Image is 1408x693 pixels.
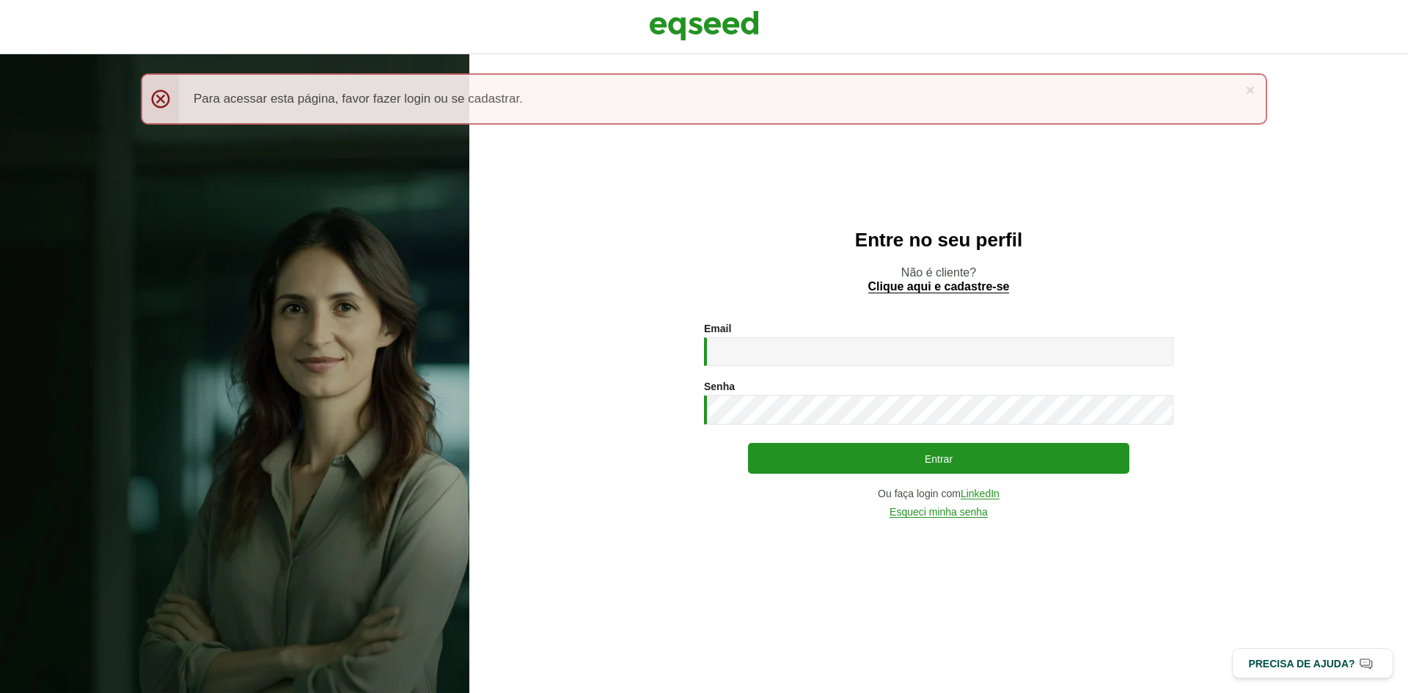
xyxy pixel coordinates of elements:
[868,281,1010,293] a: Clique aqui e cadastre-se
[748,443,1129,474] button: Entrar
[704,323,731,334] label: Email
[1246,82,1255,98] a: ×
[499,230,1379,251] h2: Entre no seu perfil
[961,488,1000,499] a: LinkedIn
[704,488,1173,499] div: Ou faça login com
[890,507,988,518] a: Esqueci minha senha
[649,7,759,44] img: EqSeed Logo
[499,265,1379,293] p: Não é cliente?
[141,73,1267,125] div: Para acessar esta página, favor fazer login ou se cadastrar.
[704,381,735,392] label: Senha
